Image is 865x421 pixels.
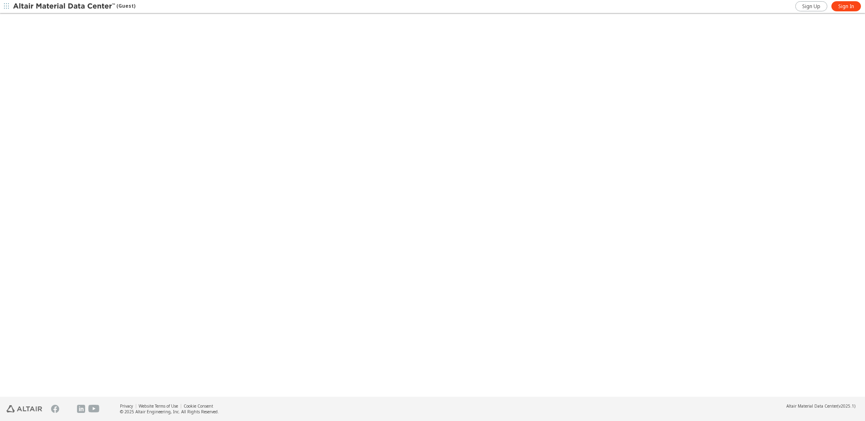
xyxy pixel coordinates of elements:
[795,1,827,11] a: Sign Up
[831,1,861,11] a: Sign In
[6,405,42,412] img: Altair Engineering
[786,403,837,409] span: Altair Material Data Center
[139,403,178,409] a: Website Terms of Use
[786,403,855,409] div: (v2025.1)
[120,409,219,415] div: © 2025 Altair Engineering, Inc. All Rights Reserved.
[802,3,820,10] span: Sign Up
[13,2,135,11] div: (Guest)
[120,403,133,409] a: Privacy
[13,2,116,11] img: Altair Material Data Center
[838,3,854,10] span: Sign In
[184,403,213,409] a: Cookie Consent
